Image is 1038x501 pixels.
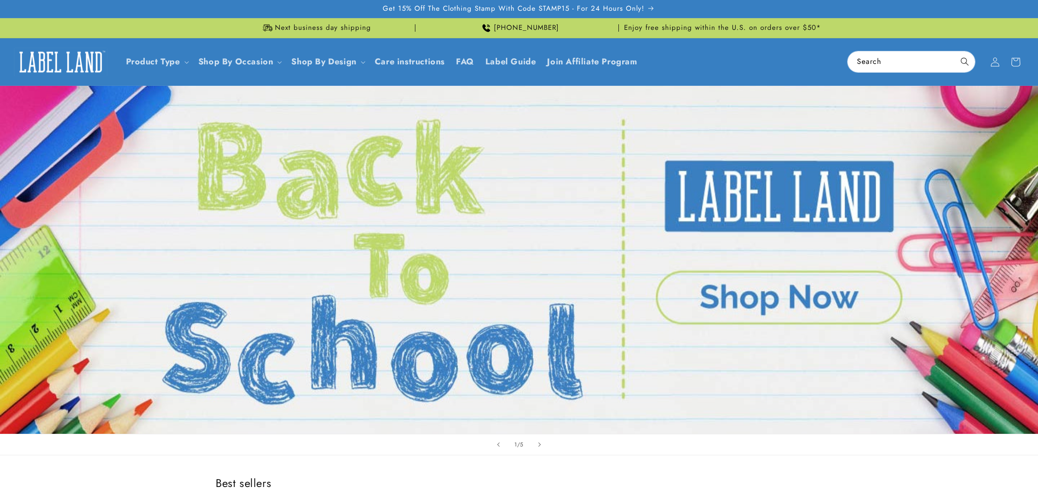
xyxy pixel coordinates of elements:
span: 1 [514,440,517,449]
span: Shop By Occasion [198,56,274,67]
a: Join Affiliate Program [541,51,643,73]
button: Next slide [529,434,550,455]
span: Enjoy free shipping within the U.S. on orders over $50* [624,23,821,33]
span: Label Guide [485,56,536,67]
span: 5 [520,440,524,449]
summary: Shop By Design [286,51,369,73]
a: Product Type [126,56,180,68]
div: Announcement [623,18,822,38]
a: Care instructions [369,51,450,73]
span: Get 15% Off The Clothing Stamp With Code STAMP15 - For 24 Hours Only! [383,4,645,14]
summary: Product Type [120,51,193,73]
a: Label Land [11,44,111,80]
span: [PHONE_NUMBER] [494,23,559,33]
a: Label Guide [480,51,542,73]
a: FAQ [450,51,480,73]
button: Search [954,51,975,72]
img: Label Land [14,48,107,77]
h2: Best sellers [216,476,822,490]
button: Previous slide [488,434,509,455]
span: / [517,440,520,449]
div: Announcement [216,18,415,38]
span: Next business day shipping [275,23,371,33]
summary: Shop By Occasion [193,51,286,73]
span: Care instructions [375,56,445,67]
div: Announcement [419,18,619,38]
span: Join Affiliate Program [547,56,637,67]
span: FAQ [456,56,474,67]
a: Shop By Design [291,56,356,68]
